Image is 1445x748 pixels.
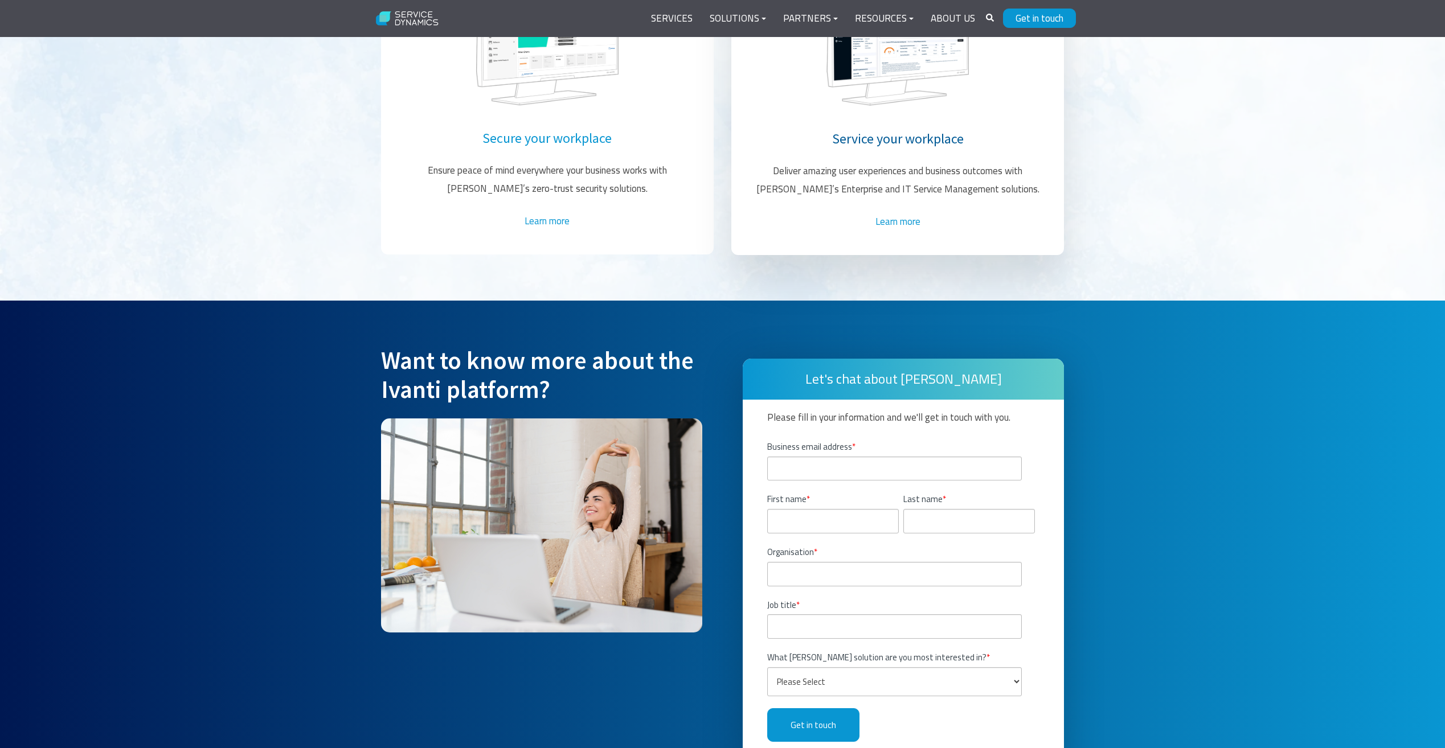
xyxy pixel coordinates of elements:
[767,492,807,505] span: First name
[370,4,445,34] img: Service Dynamics Logo - White
[743,359,1064,400] div: Let's chat about [PERSON_NAME]
[846,5,922,32] a: Resources
[767,440,852,453] span: Business email address
[381,346,702,405] h2: Want to know more about the Ivanti platform?
[875,214,920,229] a: Learn more
[756,162,1040,199] p: Deliver amazing user experiences and business outcomes with [PERSON_NAME]’s Enterprise and IT Ser...
[767,651,986,664] span: What [PERSON_NAME] solution are you most interested in?
[701,5,775,32] a: Solutions
[903,492,943,505] span: Last name
[775,5,846,32] a: Partners
[482,129,612,147] a: Secure your workplace
[642,5,984,32] div: Navigation Menu
[642,5,701,32] a: Services
[406,161,690,198] p: Ensure peace of mind everywhere your business works with [PERSON_NAME]’s zero-trust security solu...
[381,418,702,632] img: Happy relaxed young woman sitting in her kitchen with a laptop in front of her stretching her arm...
[832,130,964,147] a: Service your workplace
[767,598,796,611] span: Job title
[525,213,570,228] a: Learn more
[922,5,984,32] a: About Us
[1003,9,1076,28] a: Get in touch
[767,408,1039,426] p: Please fill in your information and we'll get in touch with you.
[767,545,814,558] span: Organisation
[767,708,859,742] input: Get in touch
